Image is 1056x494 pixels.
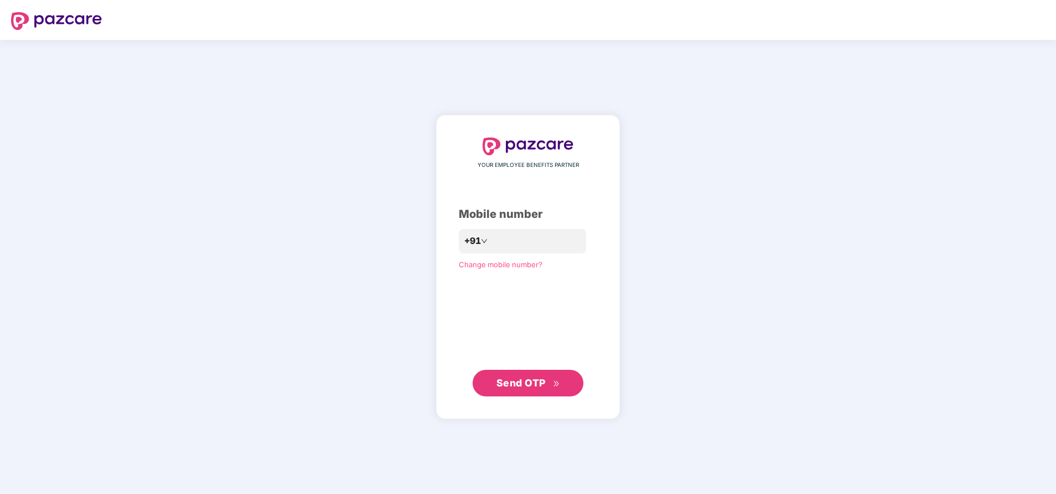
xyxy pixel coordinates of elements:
[478,161,579,170] span: YOUR EMPLOYEE BENEFITS PARTNER
[459,260,542,269] a: Change mobile number?
[496,377,546,389] span: Send OTP
[464,234,481,248] span: +91
[11,12,102,30] img: logo
[553,380,560,388] span: double-right
[459,206,597,223] div: Mobile number
[473,370,583,396] button: Send OTPdouble-right
[481,238,488,245] span: down
[483,137,573,155] img: logo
